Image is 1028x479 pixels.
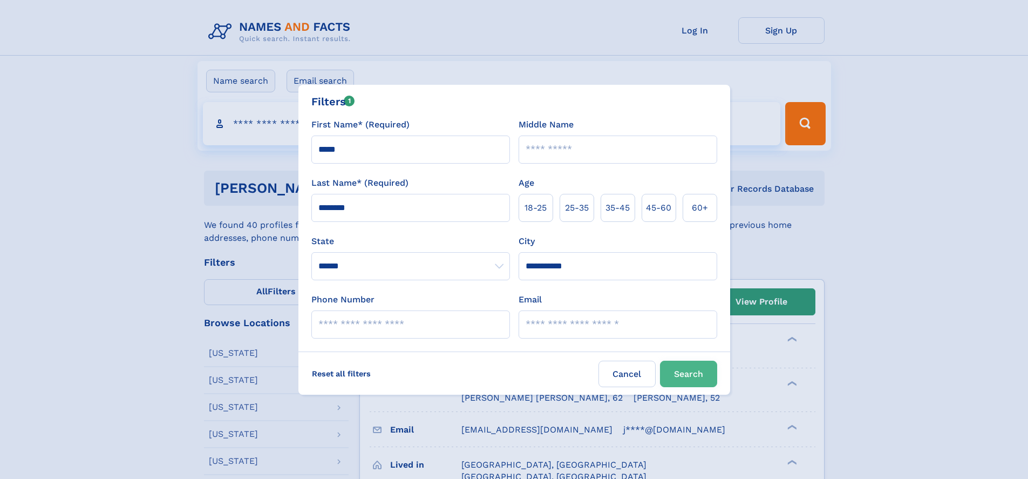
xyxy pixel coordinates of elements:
span: 60+ [692,201,708,214]
span: 45‑60 [646,201,671,214]
label: Email [519,293,542,306]
div: Filters [311,93,355,110]
label: Reset all filters [305,361,378,387]
span: 35‑45 [605,201,630,214]
label: Age [519,177,534,190]
span: 18‑25 [525,201,547,214]
label: Middle Name [519,118,574,131]
label: First Name* (Required) [311,118,410,131]
button: Search [660,361,717,387]
label: Last Name* (Required) [311,177,409,190]
label: State [311,235,510,248]
label: Cancel [598,361,656,387]
span: 25‑35 [565,201,589,214]
label: City [519,235,535,248]
label: Phone Number [311,293,375,306]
